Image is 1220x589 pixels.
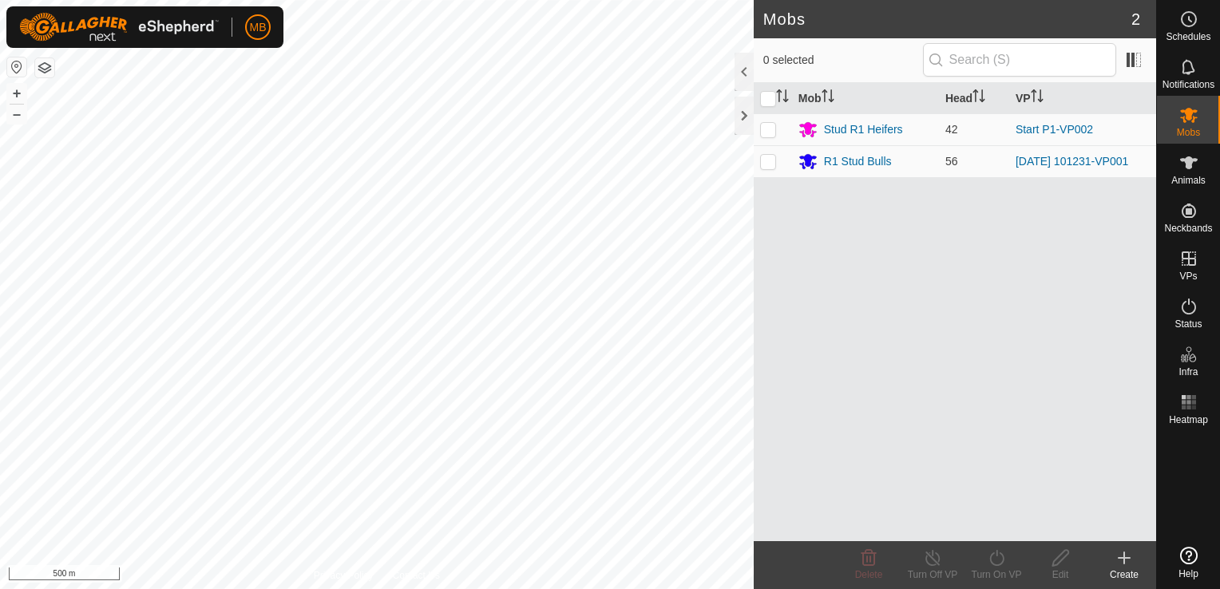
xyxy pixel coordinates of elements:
div: Turn On VP [965,567,1028,582]
span: Infra [1178,367,1198,377]
span: Schedules [1166,32,1210,42]
span: Status [1174,319,1202,329]
button: – [7,105,26,124]
p-sorticon: Activate to sort [822,92,834,105]
div: Create [1092,567,1156,582]
a: [DATE] 101231-VP001 [1016,155,1128,168]
span: Animals [1171,176,1206,185]
button: Map Layers [35,58,54,77]
button: + [7,84,26,103]
a: Help [1157,540,1220,585]
th: VP [1009,83,1156,114]
p-sorticon: Activate to sort [972,92,985,105]
h2: Mobs [763,10,1131,29]
span: Neckbands [1164,223,1212,233]
th: Head [939,83,1009,114]
div: R1 Stud Bulls [824,153,892,170]
div: Edit [1028,567,1092,582]
span: 2 [1131,7,1140,31]
button: Reset Map [7,57,26,77]
span: Delete [855,569,883,580]
span: 0 selected [763,52,923,69]
div: Stud R1 Heifers [824,121,903,138]
th: Mob [792,83,939,114]
a: Contact Us [393,568,440,583]
span: 56 [945,155,958,168]
a: Privacy Policy [314,568,374,583]
span: Help [1178,569,1198,579]
span: Mobs [1177,128,1200,137]
p-sorticon: Activate to sort [776,92,789,105]
span: Notifications [1163,80,1214,89]
img: Gallagher Logo [19,13,219,42]
span: MB [250,19,267,36]
a: Start P1-VP002 [1016,123,1093,136]
span: 42 [945,123,958,136]
input: Search (S) [923,43,1116,77]
span: VPs [1179,271,1197,281]
p-sorticon: Activate to sort [1031,92,1044,105]
span: Heatmap [1169,415,1208,425]
div: Turn Off VP [901,567,965,582]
